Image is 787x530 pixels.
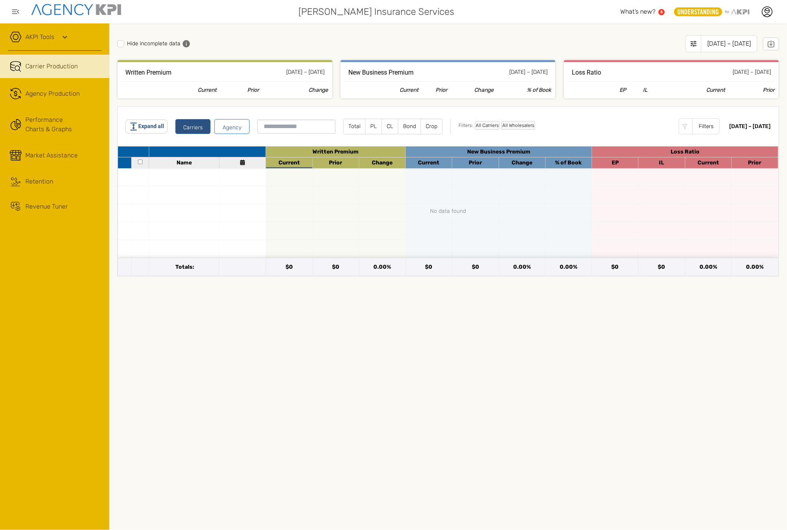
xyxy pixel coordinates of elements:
label: Bond [398,119,421,134]
div: $0 [658,263,666,271]
div: Market Assistance [25,151,78,160]
div: Current [408,159,450,166]
div: 0.00 % [746,263,764,271]
div: $0 [286,263,293,271]
th: Prior [217,86,260,95]
div: Prior [454,159,496,166]
div: Current [268,159,310,166]
div: [DATE] – [DATE] [286,68,325,77]
div: 0.00 % [373,263,391,271]
div: Retention [25,177,53,186]
div: Reported By Carrier [594,148,776,155]
label: CL [382,119,398,134]
div: Earned Premium [594,159,636,166]
div: Current Period Gains over the Prior Year Period [361,159,403,166]
div: $0 [425,263,433,271]
div: New Business as Part of Total Written Premium [548,159,590,166]
text: 5 [660,10,663,14]
div: 0.00 % [513,263,531,271]
div: Change [501,159,543,166]
h3: Reported By Carrier [572,68,601,77]
div: [DATE] – [DATE] [733,68,771,77]
th: Earned Premium [597,86,626,95]
div: All Carriers [475,121,500,130]
button: Expand all [125,120,168,134]
div: Filters [692,118,720,134]
button: [DATE] – [DATE] [685,35,757,52]
label: PL [366,119,382,134]
a: AKPI Tools [25,32,54,42]
span: Totals: [176,263,195,271]
div: Name [151,159,217,166]
div: 0.00 % [700,263,717,271]
div: 0.00 % [560,263,577,271]
th: Prior [726,86,775,95]
button: Agency [214,119,250,134]
div: $0 [332,263,339,271]
h3: Reported by Carrier [348,68,414,77]
button: Filters [679,118,720,134]
button: Download Carrier Production for Jan 2025 – Jul 2025 [763,37,779,50]
button: Carriers [175,119,211,134]
div: [DATE] – [DATE] [730,122,771,130]
div: Reported by Carrier [268,148,403,155]
label: Crop [421,119,442,134]
th: Current Period Gains over the Prior Year Period [259,86,328,95]
span: Expand all [138,122,164,130]
span: Agency Production [25,89,80,98]
th: Current [648,86,726,95]
div: $0 [612,263,619,271]
th: New Business as Part of Total Written Premium [494,86,551,95]
th: Current [151,86,217,95]
th: Current [374,86,419,95]
div: Filters: [459,121,535,130]
div: $0 [472,263,479,271]
span: What’s new? [620,8,655,15]
div: [DATE] – [DATE] [701,35,757,52]
div: Prior [734,159,776,166]
a: 5 [659,9,665,15]
span: [PERSON_NAME] Insurance Services [299,5,455,19]
div: [DATE] – [DATE] [509,68,548,77]
span: Hides missing Carrier data from the selected timeframe. [182,40,190,48]
div: Incurred Losses [641,159,683,166]
label: Total [344,119,365,134]
div: All Wholesalers [501,121,535,130]
div: Revenue Tuner [25,202,68,211]
h3: Reported by Carrier [125,68,171,77]
label: Hide incomplete data [117,40,180,47]
div: Current [687,159,730,166]
div: Reported by Carrier [408,148,590,155]
div: Prior [315,159,357,166]
th: Prior [419,86,448,95]
th: Incurred Losses [626,86,648,95]
img: agencykpi-logo-550x69-2d9e3fa8.png [31,4,121,15]
th: Current Period Gains over the Prior Year Period [448,86,494,95]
